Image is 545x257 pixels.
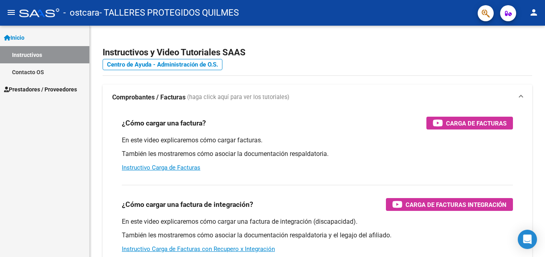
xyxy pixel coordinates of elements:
[122,199,253,210] h3: ¿Cómo cargar una factura de integración?
[122,217,513,226] p: En este video explicaremos cómo cargar una factura de integración (discapacidad).
[99,4,239,22] span: - TALLERES PROTEGIDOS QUILMES
[122,164,200,171] a: Instructivo Carga de Facturas
[446,118,507,128] span: Carga de Facturas
[103,85,532,110] mat-expansion-panel-header: Comprobantes / Facturas (haga click aquí para ver los tutoriales)
[122,136,513,145] p: En este video explicaremos cómo cargar facturas.
[63,4,99,22] span: - ostcara
[4,33,24,42] span: Inicio
[6,8,16,17] mat-icon: menu
[529,8,539,17] mat-icon: person
[103,45,532,60] h2: Instructivos y Video Tutoriales SAAS
[103,59,222,70] a: Centro de Ayuda - Administración de O.S.
[122,231,513,240] p: También les mostraremos cómo asociar la documentación respaldatoria y el legajo del afiliado.
[4,85,77,94] span: Prestadores / Proveedores
[122,117,206,129] h3: ¿Cómo cargar una factura?
[426,117,513,130] button: Carga de Facturas
[122,150,513,158] p: También les mostraremos cómo asociar la documentación respaldatoria.
[187,93,289,102] span: (haga click aquí para ver los tutoriales)
[406,200,507,210] span: Carga de Facturas Integración
[518,230,537,249] div: Open Intercom Messenger
[122,245,275,253] a: Instructivo Carga de Facturas con Recupero x Integración
[112,93,186,102] strong: Comprobantes / Facturas
[386,198,513,211] button: Carga de Facturas Integración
